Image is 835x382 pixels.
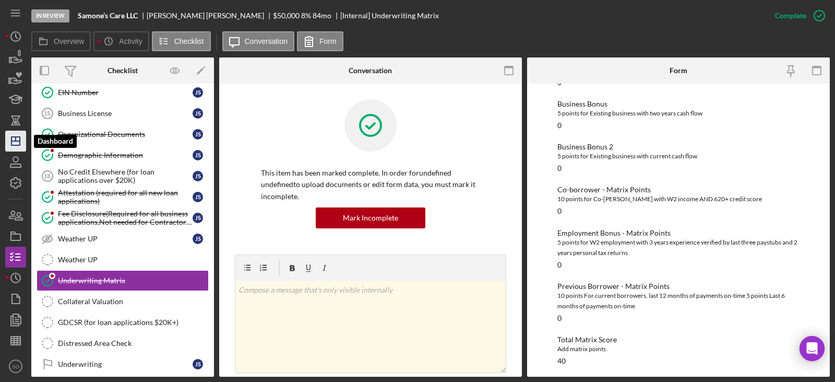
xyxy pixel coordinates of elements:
[31,9,69,22] div: In Review
[58,297,208,306] div: Collateral Valuation
[152,31,211,51] button: Checklist
[31,31,91,51] button: Overview
[58,168,193,184] div: No Credit Elsewhere (for loan applications over $20K)
[58,109,193,118] div: Business License
[147,11,273,20] div: [PERSON_NAME] [PERSON_NAME]
[557,314,562,322] div: 0
[557,261,562,269] div: 0
[174,37,204,45] label: Checklist
[58,276,208,285] div: Underwriting Matrix
[37,291,209,312] a: Collateral Valuation
[557,186,800,194] div: Co-borrower - Matrix Points
[119,37,142,45] label: Activity
[193,213,203,223] div: J S
[301,11,311,20] div: 8 %
[58,256,208,264] div: Weather UP
[37,166,209,187] a: 18No Credit Elsewhere (for loan applications over $20K)JS
[58,318,208,327] div: GDCSR (for loan applications $20K+)
[273,11,300,20] span: $50,000
[37,228,209,249] a: Weather UPJS
[557,291,800,311] div: 10 points For current borrowers, last 12 months of payments on-time 5 points Last 6 months of pay...
[5,356,26,377] button: SO
[58,130,193,138] div: Organizational Documents
[37,207,209,228] a: Fee Disclosure(Required for all business applications,Not needed for Contractor loans)JS
[557,229,800,237] div: Employment Bonus - Matrix Points
[193,150,203,160] div: J S
[222,31,295,51] button: Conversation
[261,167,480,202] p: This item has been marked complete. In order for undefined undefined to upload documents or edit ...
[108,66,138,75] div: Checklist
[37,249,209,270] a: Weather UP
[193,87,203,98] div: J S
[37,270,209,291] a: Underwriting Matrix
[349,66,392,75] div: Conversation
[58,151,193,159] div: Demographic Information
[557,100,800,108] div: Business Bonus
[316,207,425,228] button: Mark Incomplete
[44,110,50,117] tspan: 15
[557,237,800,258] div: 5 points for W2 employment with 3 years experience verified by last three paystubs and 2 years pe...
[58,88,193,97] div: EIN Number
[193,129,203,140] div: J S
[557,143,800,151] div: Business Bonus 2
[557,207,562,215] div: 0
[765,5,830,26] button: Complete
[313,11,331,20] div: 84 mo
[670,66,687,75] div: Form
[557,344,800,354] div: Add matrix points
[37,333,209,354] a: Distressed Area Check
[557,335,800,344] div: Total Matrix Score
[340,11,439,20] div: [Internal] Underwriting Matrix
[44,173,50,179] tspan: 18
[54,37,84,45] label: Overview
[800,336,825,361] div: Open Intercom Messenger
[557,164,562,172] div: 0
[37,103,209,124] a: 15Business LicenseJS
[245,37,288,45] label: Conversation
[193,108,203,119] div: J S
[93,31,149,51] button: Activity
[37,145,209,166] a: Demographic InformationJS
[557,357,566,365] div: 40
[37,124,209,145] a: Organizational DocumentsJS
[557,151,800,161] div: 5 points for Existing business with current cash flow
[193,171,203,181] div: J S
[297,31,343,51] button: Form
[557,108,800,119] div: 5 points for Existing business with two years cash flow
[58,210,193,226] div: Fee Disclosure(Required for all business applications,Not needed for Contractor loans)
[193,234,203,244] div: J S
[37,312,209,333] a: GDCSR (for loan applications $20K+)
[58,339,208,348] div: Distressed Area Check
[58,189,193,205] div: Attestation (required for all new loan applications)
[12,364,19,369] text: SO
[557,121,562,130] div: 0
[343,207,398,228] div: Mark Incomplete
[37,187,209,207] a: Attestation (required for all new loan applications)JS
[58,235,193,243] div: Weather UP
[193,192,203,202] div: J S
[78,11,138,20] b: Samone’s Care LLC
[37,354,209,375] a: UnderwritingJS
[775,5,806,26] div: Complete
[319,37,337,45] label: Form
[37,82,209,103] a: EIN NumberJS
[58,360,193,368] div: Underwriting
[557,282,800,291] div: Previous Borrower - Matrix Points
[193,359,203,369] div: J S
[557,194,800,204] div: 10 points for Co-[PERSON_NAME] with W2 income AND 620+ credit score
